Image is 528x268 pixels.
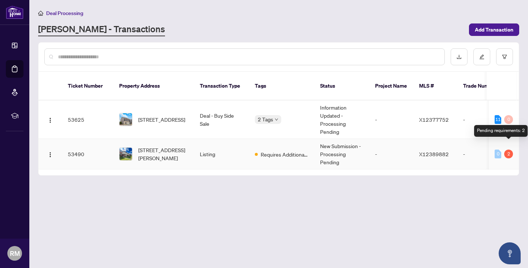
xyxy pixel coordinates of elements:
th: Property Address [113,72,194,100]
span: RM [10,248,20,258]
img: Logo [47,117,53,123]
span: Deal Processing [46,10,83,16]
button: Open asap [499,242,521,264]
span: Requires Additional Docs [261,150,308,158]
a: [PERSON_NAME] - Transactions [38,23,165,36]
span: home [38,11,43,16]
th: Transaction Type [194,72,249,100]
button: Logo [44,114,56,125]
span: [STREET_ADDRESS][PERSON_NAME] [138,146,188,162]
button: edit [473,48,490,65]
img: thumbnail-img [120,113,132,126]
td: 53625 [62,100,113,139]
td: Deal - Buy Side Sale [194,100,249,139]
img: Logo [47,152,53,158]
div: 2 [504,150,513,158]
span: down [275,118,278,121]
span: Add Transaction [475,24,513,36]
div: 11 [495,115,501,124]
span: [STREET_ADDRESS] [138,115,185,124]
span: X12377752 [419,116,449,123]
td: - [369,139,413,169]
th: Ticket Number [62,72,113,100]
img: logo [6,5,23,19]
div: Pending requirements: 2 [474,125,528,137]
button: Add Transaction [469,23,519,36]
img: thumbnail-img [120,148,132,160]
td: - [457,100,509,139]
th: Status [314,72,369,100]
div: 0 [504,115,513,124]
th: MLS # [413,72,457,100]
td: 53490 [62,139,113,169]
span: X12389882 [419,151,449,157]
th: Tags [249,72,314,100]
th: Project Name [369,72,413,100]
span: 2 Tags [258,115,273,124]
button: download [451,48,467,65]
td: Listing [194,139,249,169]
span: download [456,54,462,59]
th: Trade Number [457,72,509,100]
td: New Submission - Processing Pending [314,139,369,169]
span: edit [479,54,484,59]
td: - [457,139,509,169]
td: - [369,100,413,139]
span: filter [502,54,507,59]
div: 0 [495,150,501,158]
button: filter [496,48,513,65]
button: Logo [44,148,56,160]
td: Information Updated - Processing Pending [314,100,369,139]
